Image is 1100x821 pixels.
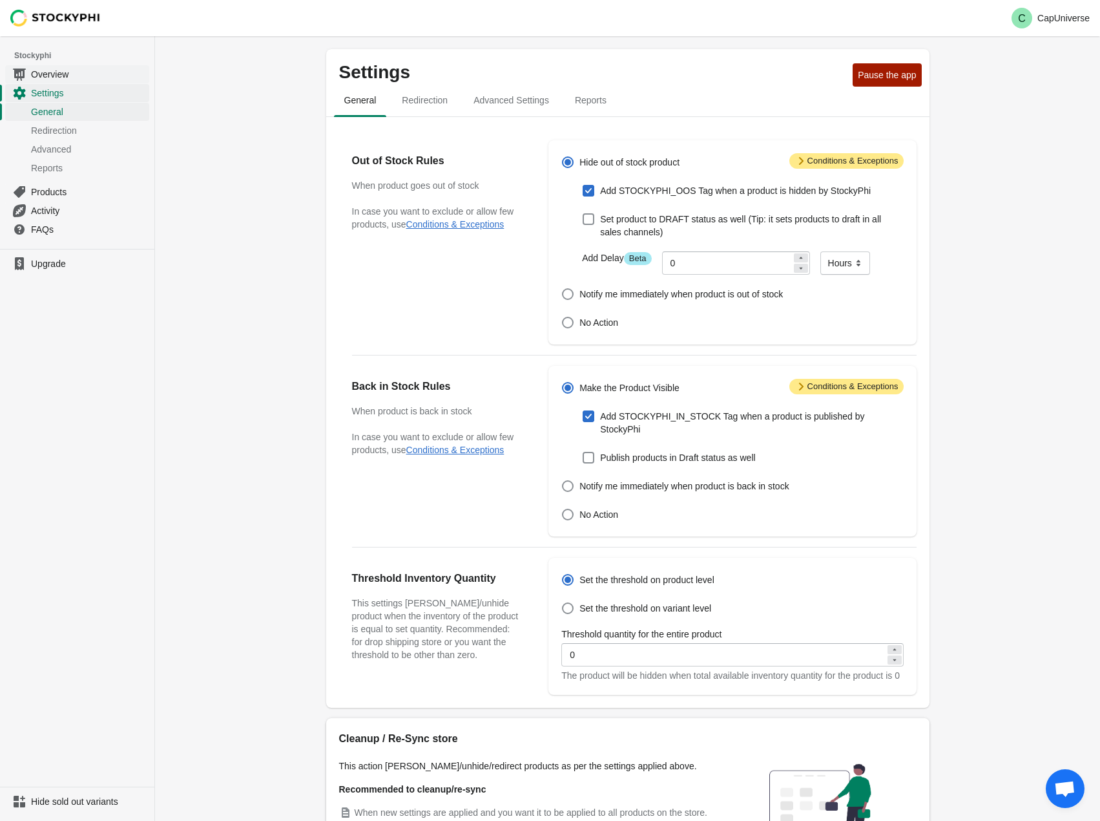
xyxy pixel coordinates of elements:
[31,223,147,236] span: FAQs
[406,219,504,229] button: Conditions & Exceptions
[406,445,504,455] button: Conditions & Exceptions
[600,184,871,197] span: Add STOCKYPHI_OOS Tag when a product is hidden by StockyPhi
[579,508,618,521] span: No Action
[600,213,903,239] span: Set product to DRAFT status as well (Tip: it sets products to draft in all sales channels)
[463,89,559,112] span: Advanced Settings
[339,784,486,794] strong: Recommended to cleanup/re-sync
[31,105,147,118] span: General
[579,480,789,493] span: Notify me immediately when product is back in stock
[31,204,147,217] span: Activity
[600,451,755,464] span: Publish products in Draft status as well
[31,124,147,137] span: Redirection
[5,121,149,140] a: Redirection
[352,205,523,231] p: In case you want to exclude or allow few products, use
[789,153,904,169] span: Conditions & Exceptions
[5,201,149,220] a: Activity
[326,117,929,708] div: general
[31,186,147,198] span: Products
[352,179,523,192] h3: When product goes out of stock
[5,65,149,83] a: Overview
[579,288,783,301] span: Notify me immediately when product is out of stock
[31,143,147,156] span: Advanced
[579,602,711,615] span: Set the threshold on variant level
[1012,8,1032,28] span: Avatar with initials C
[5,102,149,121] a: General
[352,597,523,661] h3: This settings [PERSON_NAME]/unhide product when the inventory of the product is equal to set quan...
[5,83,149,102] a: Settings
[789,379,904,394] span: Conditions & Exceptions
[565,89,617,112] span: Reports
[14,49,154,62] span: Stockyphi
[858,70,916,80] span: Pause the app
[352,153,523,169] h2: Out of Stock Rules
[339,62,848,83] p: Settings
[562,83,619,117] button: reports
[5,220,149,239] a: FAQs
[461,83,562,117] button: Advanced settings
[853,63,921,87] button: Pause the app
[31,87,147,100] span: Settings
[31,257,147,270] span: Upgrade
[582,251,651,265] label: Add Delay
[561,669,903,682] div: The product will be hidden when total available inventory quantity for the product is 0
[391,89,458,112] span: Redirection
[352,571,523,586] h2: Threshold Inventory Quantity
[5,140,149,158] a: Advanced
[579,381,680,394] span: Make the Product Visible
[331,83,389,117] button: general
[10,10,101,27] img: Stockyphi
[352,379,523,394] h2: Back in Stock Rules
[5,182,149,201] a: Products
[334,89,387,112] span: General
[579,316,618,329] span: No Action
[5,793,149,811] a: Hide sold out variants
[31,795,147,808] span: Hide sold out variants
[389,83,461,117] button: redirection
[352,405,523,418] h3: When product is back in stock
[31,162,147,175] span: Reports
[31,68,147,81] span: Overview
[600,410,903,436] span: Add STOCKYPHI_IN_STOCK Tag when a product is published by StockyPhi
[1018,13,1026,24] text: C
[339,731,727,747] h2: Cleanup / Re-Sync store
[1046,769,1084,808] div: Open chat
[1006,5,1095,31] button: Avatar with initials CCapUniverse
[352,431,523,456] p: In case you want to exclude or allow few products, use
[5,255,149,273] a: Upgrade
[561,628,721,641] label: Threshold quantity for the entire product
[1037,13,1090,23] p: CapUniverse
[339,760,727,773] p: This action [PERSON_NAME]/unhide/redirect products as per the settings applied above.
[579,573,714,586] span: Set the threshold on product level
[579,156,680,169] span: Hide out of stock product
[355,807,707,818] span: When new settings are applied and you want it to be applied to all products on the store.
[5,158,149,177] a: Reports
[624,252,652,265] span: Beta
